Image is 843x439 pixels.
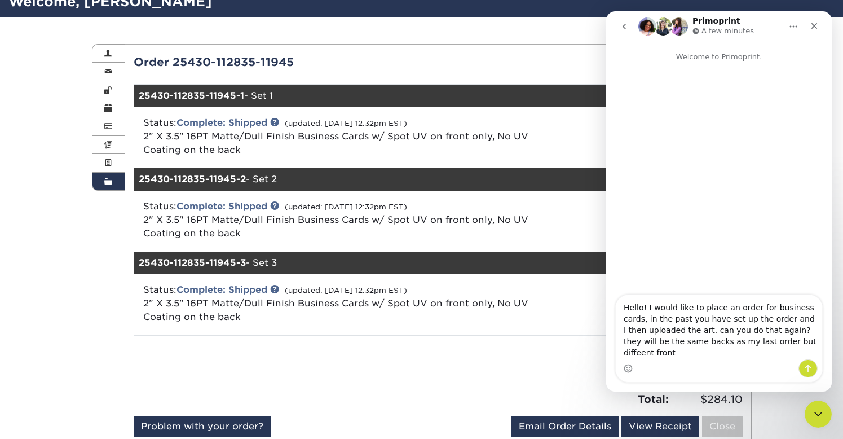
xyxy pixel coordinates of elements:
small: (updated: [DATE] 12:32pm EST) [285,119,407,128]
div: Order 25430-112835-11945 [125,54,438,71]
strong: 25430-112835-11945-1 [139,90,244,101]
a: Complete: Shipped [176,284,267,295]
a: Close [702,416,743,437]
a: Problem with your order? [134,416,271,437]
span: $284.10 [672,392,743,407]
strong: 25430-112835-11945-3 [139,257,246,268]
a: 2" X 3.5" 16PT Matte/Dull Finish Business Cards w/ Spot UV on front only, No UV Coating on the back [143,131,528,155]
div: Status: [135,200,539,240]
div: - Set 3 [134,252,641,274]
div: - Set 1 [134,85,641,107]
a: View Receipt [621,416,699,437]
strong: Total: [638,393,669,405]
a: 2" X 3.5" 16PT Matte/Dull Finish Business Cards w/ Spot UV on front only, No UV Coating on the back [143,214,528,239]
a: Complete: Shipped [176,201,267,212]
a: 2" X 3.5" 16PT Matte/Dull Finish Business Cards w/ Spot UV on front only, No UV Coating on the back [143,298,528,322]
a: Complete: Shipped [176,117,267,128]
small: (updated: [DATE] 12:32pm EST) [285,286,407,295]
iframe: Intercom live chat [805,401,832,428]
div: Status: [135,283,539,324]
div: - Set 2 [134,168,641,191]
iframe: Intercom live chat [606,11,832,392]
small: (updated: [DATE] 12:32pm EST) [285,203,407,211]
div: Status: [135,116,539,157]
strong: 25430-112835-11945-2 [139,174,246,185]
a: Email Order Details [511,416,619,437]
